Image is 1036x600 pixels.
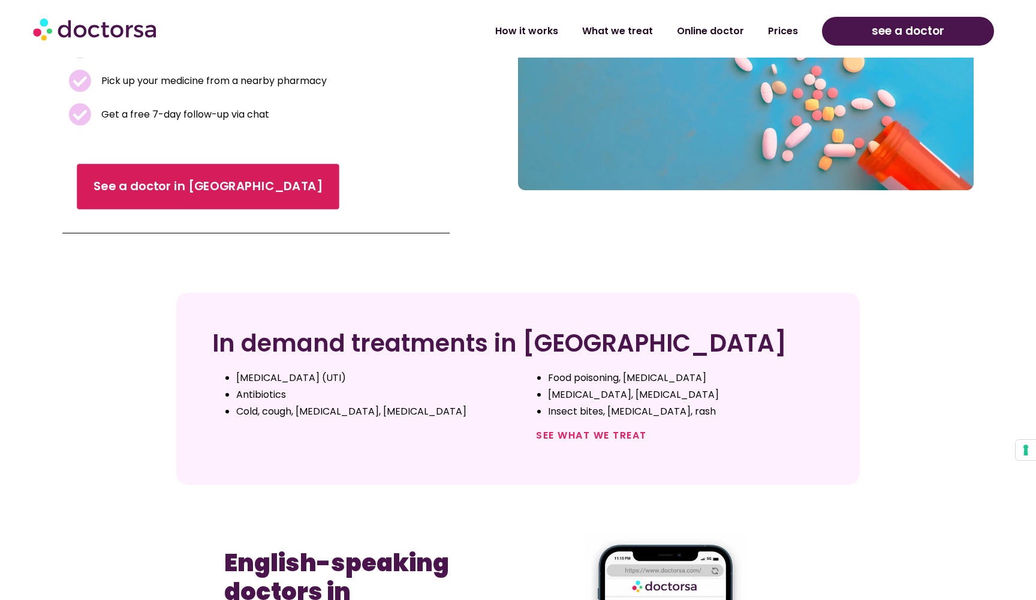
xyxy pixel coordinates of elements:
li: [MEDICAL_DATA] (UTI) [236,370,512,386]
button: Your consent preferences for tracking technologies [1016,440,1036,460]
a: Prices [756,17,810,45]
nav: Menu [270,17,810,45]
li: Antibiotics [236,386,512,403]
span: see a doctor [872,22,944,41]
span: Pick up your medicine from a nearby pharmacy [98,73,327,89]
a: Online doctor [665,17,756,45]
a: see a doctor [822,17,993,46]
span: Get a free 7-day follow-up via chat [98,106,269,123]
li: Insect bites, [MEDICAL_DATA], rash [548,403,824,420]
span: See a doctor in [GEOGRAPHIC_DATA] [94,178,323,196]
li: Cold, cough, [MEDICAL_DATA], [MEDICAL_DATA] [236,403,512,420]
h2: In demand treatments in [GEOGRAPHIC_DATA] [212,329,824,358]
a: See a doctor in [GEOGRAPHIC_DATA] [77,164,339,209]
a: How it works [483,17,570,45]
li: [MEDICAL_DATA], [MEDICAL_DATA] [548,386,824,403]
a: See what we treat [536,428,647,442]
li: Food poisoning, [MEDICAL_DATA] [548,370,824,386]
a: What we treat [570,17,665,45]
